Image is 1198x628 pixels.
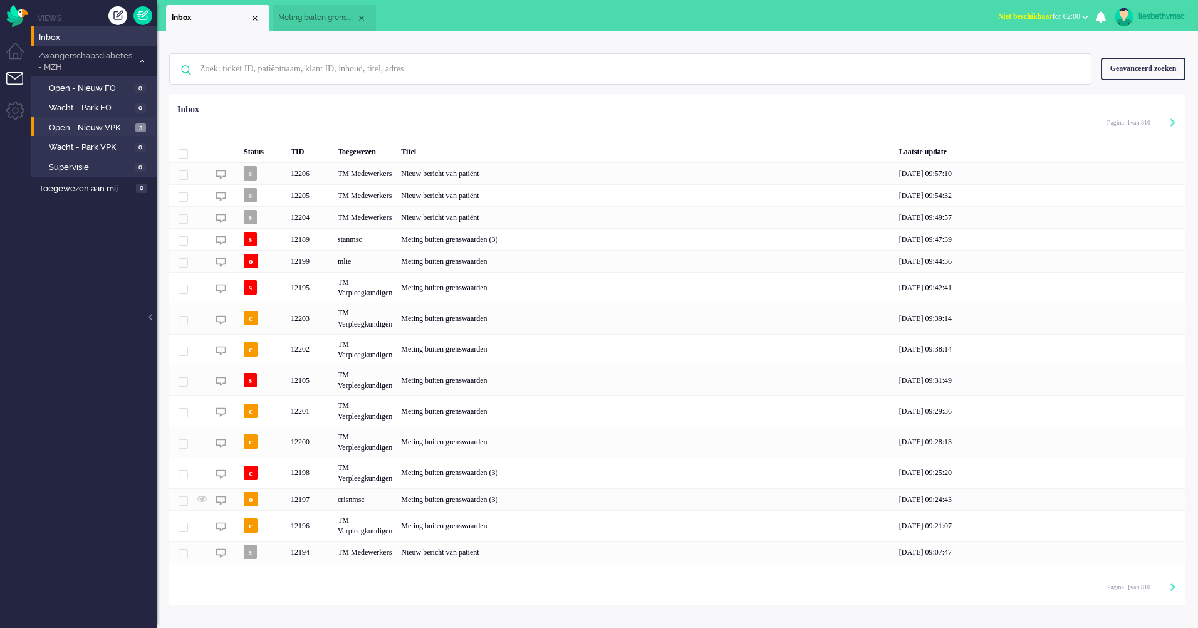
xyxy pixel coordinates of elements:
[895,395,1185,426] div: [DATE] 09:29:36
[216,438,226,449] img: ic_chat_grey.svg
[286,488,333,510] div: 12197
[169,334,1185,365] div: 12202
[333,541,397,563] div: TM Medewerkers
[286,137,333,162] div: TID
[244,232,257,246] span: s
[6,5,28,27] img: flow_omnibird.svg
[172,13,250,23] span: Inbox
[190,54,1074,84] input: Zoek: ticket ID, patiëntnaam, klant ID, inhoud, titel, adres
[169,162,1185,184] div: 12206
[169,272,1185,303] div: 12195
[286,395,333,426] div: 12201
[1107,113,1176,132] div: Pagination
[397,228,895,250] div: Meting buiten grenswaarden (3)
[397,510,895,541] div: Meting buiten grenswaarden
[397,458,895,488] div: Meting buiten grenswaarden (3)
[895,510,1185,541] div: [DATE] 09:21:07
[6,102,34,130] li: Admin menu
[1115,8,1133,26] img: avatar
[169,303,1185,333] div: 12203
[397,250,895,272] div: Meting buiten grenswaarden
[895,458,1185,488] div: [DATE] 09:25:20
[333,458,397,488] div: TM Verpleegkundigen
[357,13,367,23] div: Close tab
[244,311,258,325] span: c
[216,407,226,417] img: ic_chat_grey.svg
[216,345,226,356] img: ic_chat_grey.svg
[135,163,146,172] span: 0
[333,228,397,250] div: stanmsc
[244,210,257,224] span: s
[895,228,1185,250] div: [DATE] 09:47:39
[1101,58,1185,80] div: Geavanceerd zoeken
[49,122,132,134] span: Open - Nieuw VPK
[397,427,895,458] div: Meting buiten grenswaarden
[108,6,127,25] div: Creëer ticket
[216,191,226,202] img: ic_chat_grey.svg
[286,458,333,488] div: 12198
[397,184,895,206] div: Nieuw bericht van patiënt
[397,162,895,184] div: Nieuw bericht van patiënt
[177,103,199,116] div: Inbox
[136,184,147,193] span: 0
[895,488,1185,510] div: [DATE] 09:24:43
[397,395,895,426] div: Meting buiten grenswaarden
[333,395,397,426] div: TM Verpleegkundigen
[6,8,28,18] a: Omnidesk
[895,365,1185,395] div: [DATE] 09:31:49
[216,315,226,325] img: ic_chat_grey.svg
[135,84,146,93] span: 0
[135,143,146,152] span: 0
[895,427,1185,458] div: [DATE] 09:28:13
[244,404,258,418] span: c
[244,342,258,357] span: c
[49,162,132,174] span: Supervisie
[244,166,257,181] span: s
[36,181,157,195] a: Toegewezen aan mij 0
[991,8,1096,26] button: Niet beschikbaarfor 02:00
[1107,577,1176,596] div: Pagination
[397,541,895,563] div: Nieuw bericht van patiënt
[169,510,1185,541] div: 12196
[895,137,1185,162] div: Laatste update
[333,427,397,458] div: TM Verpleegkundigen
[216,169,226,180] img: ic_chat_grey.svg
[244,492,258,506] span: o
[895,162,1185,184] div: [DATE] 09:57:10
[36,50,133,73] span: Zwangerschapsdiabetes - MZH
[216,521,226,532] img: ic_chat_grey.svg
[286,365,333,395] div: 12105
[166,5,269,31] li: View
[1112,8,1185,26] a: liesbethvmsc
[895,184,1185,206] div: [DATE] 09:54:32
[216,213,226,224] img: ic_chat_grey.svg
[169,206,1185,228] div: 12204
[216,495,226,506] img: ic_chat_grey.svg
[169,427,1185,458] div: 12200
[244,545,257,559] span: s
[397,303,895,333] div: Meting buiten grenswaarden
[36,81,155,95] a: Open - Nieuw FO 0
[333,365,397,395] div: TM Verpleegkundigen
[286,334,333,365] div: 12202
[239,137,286,162] div: Status
[49,102,132,114] span: Wacht - Park FO
[397,488,895,510] div: Meting buiten grenswaarden (3)
[286,250,333,272] div: 12199
[36,160,155,174] a: Supervisie 0
[1124,584,1130,592] input: Page
[333,334,397,365] div: TM Verpleegkundigen
[333,250,397,272] div: mlie
[895,334,1185,365] div: [DATE] 09:38:14
[244,280,257,295] span: s
[1124,118,1130,127] input: Page
[169,365,1185,395] div: 12105
[397,334,895,365] div: Meting buiten grenswaarden
[216,376,226,387] img: ic_chat_grey.svg
[250,13,260,23] div: Close tab
[397,272,895,303] div: Meting buiten grenswaarden
[333,510,397,541] div: TM Verpleegkundigen
[286,228,333,250] div: 12189
[216,283,226,294] img: ic_chat_grey.svg
[397,365,895,395] div: Meting buiten grenswaarden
